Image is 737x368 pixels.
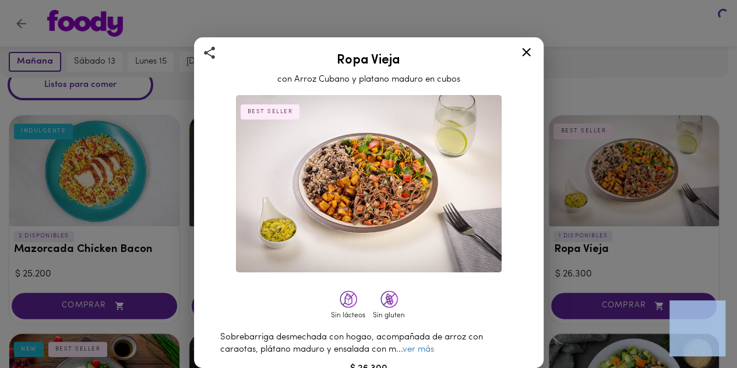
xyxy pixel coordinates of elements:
[669,300,725,356] iframe: Messagebird Livechat Widget
[372,311,407,321] div: Sin gluten
[340,290,357,308] img: dairyfree.png
[331,311,366,321] div: Sin lácteos
[277,75,460,84] span: con Arroz Cubano y platano maduro en cubos
[209,54,529,68] h2: Ropa Vieja
[220,333,483,354] span: Sobrebarriga desmechada con hogao, acompañada de arroz con caraotas, plátano maduro y ensalada co...
[403,345,434,354] a: ver más
[236,95,502,272] img: Ropa Vieja
[241,104,300,120] div: BEST SELLER
[380,290,398,308] img: glutenfree.png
